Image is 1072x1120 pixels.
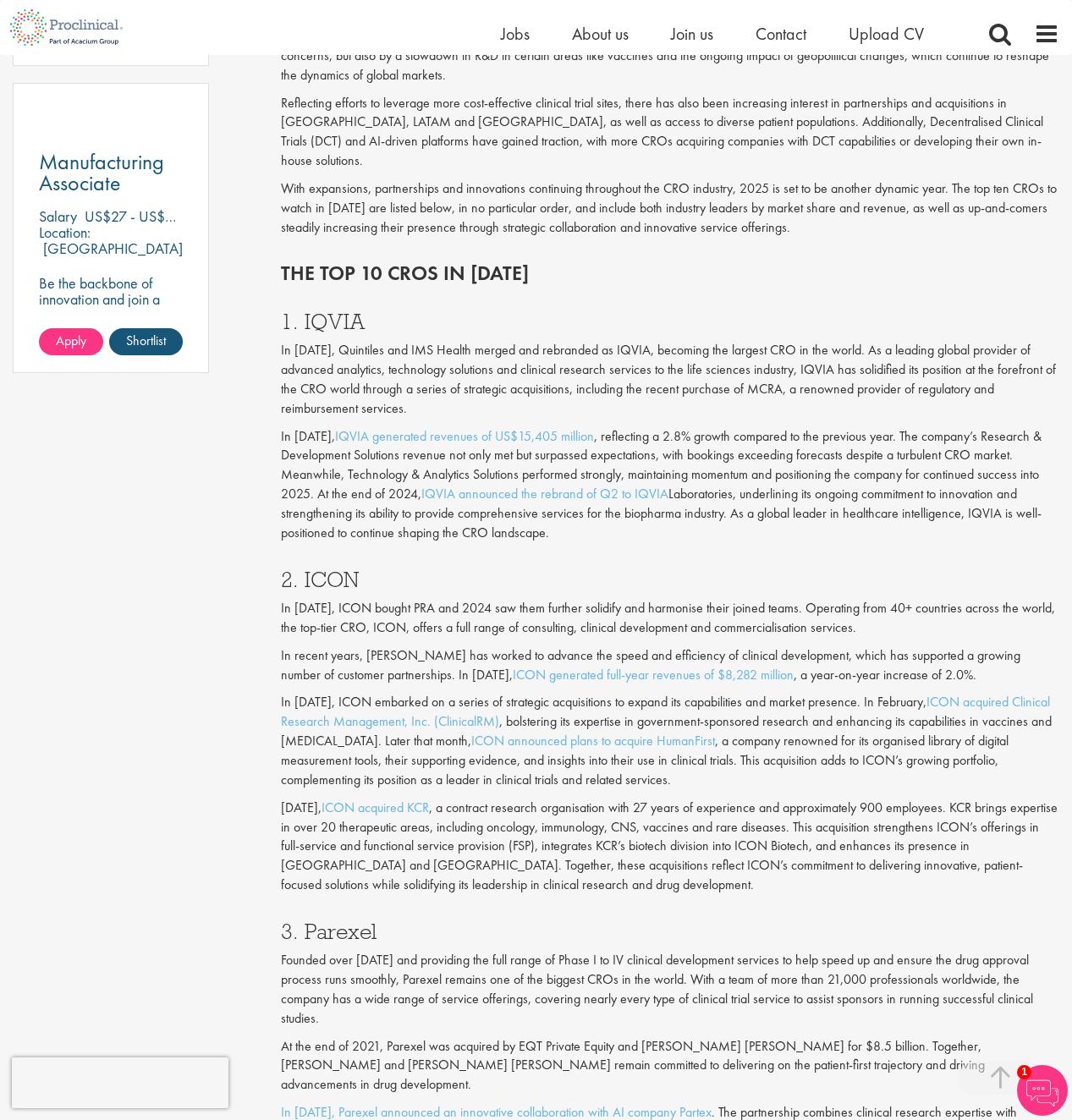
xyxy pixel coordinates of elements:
[756,23,806,45] a: Contact
[281,920,1059,942] h3: 3. Parexel
[281,310,1059,332] h3: 1. IQVIA
[849,23,924,45] a: Upload CV
[85,206,233,226] p: US$27 - US$34 per hour
[39,239,187,274] p: [GEOGRAPHIC_DATA], [GEOGRAPHIC_DATA]
[281,179,1059,238] p: With expansions, partnerships and innovations continuing throughout the CRO industry, 2025 is set...
[281,951,1059,1028] p: Founded over [DATE] and providing the full range of Phase I to IV clinical development services t...
[109,328,183,355] a: Shortlist
[513,666,794,684] a: ICON generated full-year revenues of $8,282 million
[281,693,1059,789] p: In [DATE], ICON embarked on a series of strategic acquisitions to expand its capabilities and mar...
[421,485,668,502] a: IQVIA announced the rebrand of Q2 to IQVIA
[281,599,1059,638] p: In [DATE], ICON bought PRA and 2024 saw them further solidify and harmonise their joined teams. O...
[39,328,103,355] a: Apply
[281,427,1059,543] p: In [DATE], , reflecting a 2.8% growth compared to the previous year. The company’s Research & Dev...
[281,568,1059,590] h3: 2. ICON
[281,646,1059,685] p: In recent years, [PERSON_NAME] has worked to advance the speed and efficiency of clinical develop...
[39,206,77,226] span: Salary
[281,1037,1059,1095] p: At the end of 2021, Parexel was acquired by EQT Private Equity and [PERSON_NAME] [PERSON_NAME] fo...
[1017,1065,1031,1079] span: 1
[281,341,1059,418] p: In [DATE], Quintiles and IMS Health merged and rebranded as IQVIA, becoming the largest CRO in th...
[39,147,164,197] span: Manufacturing Associate
[281,693,1050,730] a: ICON acquired Clinical Research Management, Inc. (ClinicalRM)
[671,23,713,45] a: Join us
[572,23,629,45] a: About us
[56,332,86,349] span: Apply
[281,94,1059,171] p: Reflecting efforts to leverage more cost-effective clinical trial sites, there has also been incr...
[39,222,91,242] span: Location:
[281,799,1059,895] p: [DATE], , a contract research organisation with 27 years of experience and approximately 900 empl...
[39,275,183,371] p: Be the backbone of innovation and join a leading pharmaceutical company to help keep life-changin...
[471,732,715,749] a: ICON announced plans to acquire HumanFirst
[322,799,429,816] a: ICON acquired KCR
[39,151,183,194] a: Manufacturing Associate
[281,262,1059,284] h2: The top 10 CROs in [DATE]
[501,23,530,45] a: Jobs
[12,1057,228,1108] iframe: reCAPTCHA
[335,427,594,445] a: IQVIA generated revenues of US$15,405 million
[1017,1065,1068,1116] img: Chatbot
